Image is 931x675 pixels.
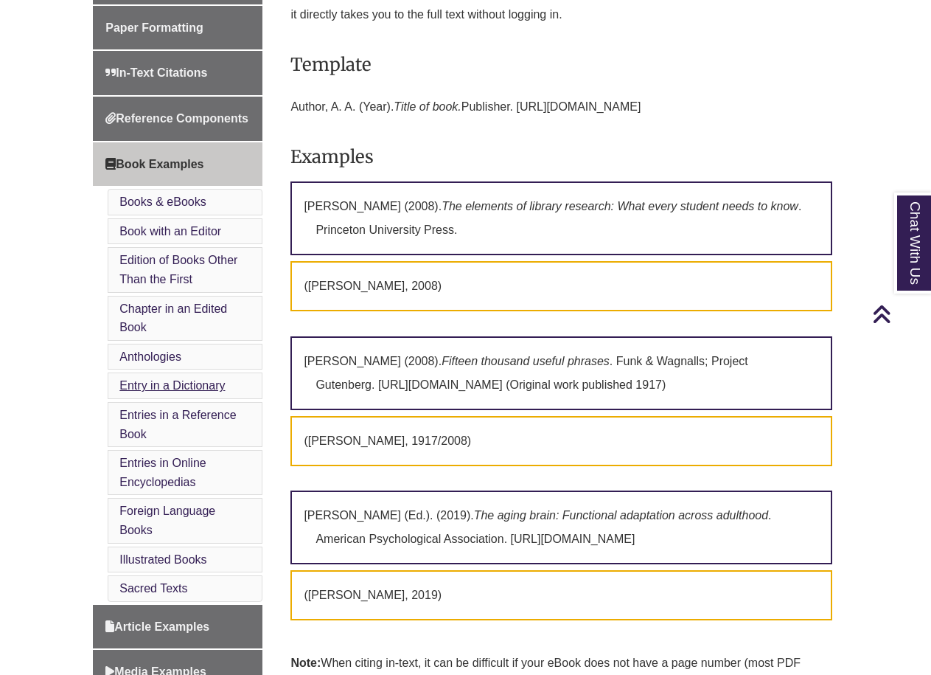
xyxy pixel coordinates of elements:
span: Article Examples [105,620,209,633]
h3: Template [290,47,831,82]
a: In-Text Citations [93,51,262,95]
a: Back to Top [872,304,927,324]
a: Sacred Texts [119,582,187,595]
em: The aging brain: Functional adaptation across adulthood [474,509,768,522]
a: Edition of Books Other Than the First [119,254,237,285]
p: [PERSON_NAME] (Ed.). (2019). . American Psychological Association. [URL][DOMAIN_NAME] [290,491,831,564]
p: ([PERSON_NAME], 2008) [290,261,831,311]
a: Illustrated Books [119,553,206,566]
a: Reference Components [93,97,262,141]
a: Entry in a Dictionary [119,379,225,392]
p: [PERSON_NAME] (2008). . Princeton University Press. [290,181,831,255]
span: In-Text Citations [105,66,207,79]
span: Paper Formatting [105,21,203,34]
p: ([PERSON_NAME], 1917/2008) [290,416,831,466]
a: Article Examples [93,605,262,649]
h3: Examples [290,139,831,174]
a: Books & eBooks [119,195,206,208]
a: Book with an Editor [119,225,221,238]
p: Author, A. A. (Year). Publisher. [URL][DOMAIN_NAME] [290,89,831,125]
em: Fifteen thousand useful phrases [442,355,610,367]
a: Foreign Language Books [119,505,215,536]
a: Paper Formatting [93,6,262,50]
span: Book Examples [105,158,203,170]
em: Title of book. [394,100,461,113]
p: [PERSON_NAME] (2008). . Funk & Wagnalls; Project Gutenberg. [URL][DOMAIN_NAME] (Original work pub... [290,336,831,410]
span: Reference Components [105,112,248,125]
a: Entries in a Reference Book [119,409,236,440]
a: Book Examples [93,142,262,187]
a: Anthologies [119,350,181,363]
a: Entries in Online Encyclopedias [119,457,206,488]
em: The elements of library research: What every student needs to know [442,200,798,212]
a: Chapter in an Edited Book [119,302,227,334]
p: ([PERSON_NAME], 2019) [290,570,831,620]
strong: Note: [290,657,321,669]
